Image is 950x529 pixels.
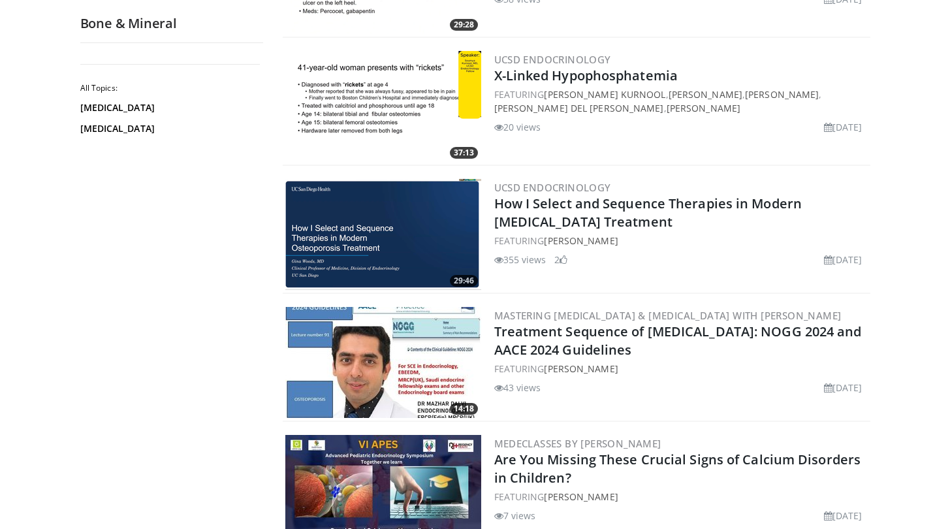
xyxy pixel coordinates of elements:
[285,51,481,162] a: 37:13
[285,307,481,418] img: 27b80011-5c2b-4344-b706-04b10d4f3e53.jpg.300x170_q85_crop-smart_upscale.jpg
[669,88,742,101] a: [PERSON_NAME]
[494,181,611,194] a: UCSD Endocrinology
[494,253,546,266] li: 355 views
[554,253,567,266] li: 2
[285,179,481,290] a: 29:46
[80,122,257,135] a: [MEDICAL_DATA]
[544,362,618,375] a: [PERSON_NAME]
[285,179,481,290] img: 0d7a23c8-353e-4f63-98b1-aed17b9130a7.png.300x170_q85_crop-smart_upscale.png
[494,102,664,114] a: [PERSON_NAME] Del [PERSON_NAME]
[494,67,678,84] a: X-Linked Hypophosphatemia
[494,437,661,450] a: MedEClasses by [PERSON_NAME]
[450,275,478,287] span: 29:46
[824,120,863,134] li: [DATE]
[494,323,862,359] a: Treatment Sequence of [MEDICAL_DATA]: NOGG 2024 and AACE 2024 Guidelines
[544,490,618,503] a: [PERSON_NAME]
[667,102,740,114] a: [PERSON_NAME]
[494,509,536,522] li: 7 views
[494,195,802,231] a: How I Select and Sequence Therapies in Modern [MEDICAL_DATA] Treatment
[494,88,868,115] div: FEATURING , , , ,
[824,381,863,394] li: [DATE]
[745,88,819,101] a: [PERSON_NAME]
[494,234,868,248] div: FEATURING
[80,83,260,93] h2: All Topics:
[544,88,665,101] a: [PERSON_NAME] Kurnool
[494,120,541,134] li: 20 views
[285,307,481,418] a: 14:18
[824,253,863,266] li: [DATE]
[824,509,863,522] li: [DATE]
[494,490,868,504] div: FEATURING
[450,403,478,415] span: 14:18
[494,362,868,376] div: FEATURING
[544,234,618,247] a: [PERSON_NAME]
[450,19,478,31] span: 29:28
[494,451,861,487] a: Are You Missing These Crucial Signs of Calcium Disorders in Children?
[80,15,263,32] h2: Bone & Mineral
[494,53,611,66] a: UCSD Endocrinology
[450,147,478,159] span: 37:13
[80,101,257,114] a: [MEDICAL_DATA]
[494,381,541,394] li: 43 views
[494,309,842,322] a: Mastering [MEDICAL_DATA] & [MEDICAL_DATA] with [PERSON_NAME]
[285,51,481,162] img: c87e110d-9102-418f-8180-1e1b0d7aeda6.png.300x170_q85_crop-smart_upscale.png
